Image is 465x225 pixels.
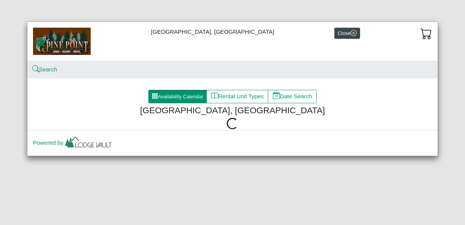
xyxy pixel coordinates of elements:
button: calendar dateDate Search [268,90,317,104]
svg: cart [420,28,432,39]
div: [GEOGRAPHIC_DATA], [GEOGRAPHIC_DATA] [27,22,438,61]
h4: [GEOGRAPHIC_DATA], [GEOGRAPHIC_DATA] [41,105,424,116]
svg: x circle [350,30,357,36]
svg: book [211,92,218,99]
button: bookRental Unit Types [206,90,268,104]
svg: search [33,66,39,72]
button: grid3x3 gap fillAvailability Calendar [148,90,207,104]
img: b144ff98-a7e1-49bd-98da-e9ae77355310.jpg [33,28,91,55]
a: Powered by [33,139,113,146]
svg: grid3x3 gap fill [152,93,158,99]
img: lv-small.ca335149.png [63,135,113,152]
a: searchSearch [33,66,57,73]
svg: calendar date [273,92,280,99]
button: Closex circle [334,28,360,39]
